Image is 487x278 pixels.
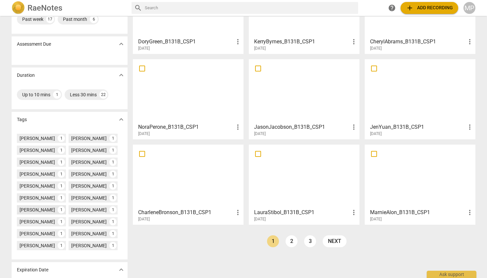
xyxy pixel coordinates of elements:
div: Past month [63,16,87,23]
div: [PERSON_NAME] [20,230,55,237]
div: 1 [109,230,117,237]
span: more_vert [350,123,358,131]
button: Show more [116,39,126,49]
a: next [323,235,347,247]
span: [DATE] [370,216,382,222]
h3: LauraStibol_B131B_CSP1 [254,208,350,216]
h3: MarnieAlon_B131B_CSP1 [370,208,466,216]
div: 1 [58,218,65,225]
span: [DATE] [138,131,150,137]
h3: CharleneBronson_B131B_CSP1 [138,208,234,216]
a: CharleneBronson_B131B_CSP1[DATE] [135,147,241,222]
div: [PERSON_NAME] [71,159,107,165]
div: [PERSON_NAME] [71,183,107,189]
span: help [388,4,396,12]
a: LauraStibol_B131B_CSP1[DATE] [251,147,357,222]
span: [DATE] [254,131,266,137]
div: 1 [58,242,65,249]
div: [PERSON_NAME] [20,135,55,142]
span: more_vert [466,38,474,46]
div: Less 30 mins [70,91,97,98]
h3: NoraPerone_B131B_CSP1 [138,123,234,131]
a: Page 1 is your current page [267,235,279,247]
div: 1 [109,218,117,225]
div: [PERSON_NAME] [71,207,107,213]
p: Duration [17,72,35,79]
div: 1 [109,194,117,202]
div: Ask support [427,271,476,278]
h3: JasonJacobson_B131B_CSP1 [254,123,350,131]
div: 22 [99,91,107,99]
button: Show more [116,265,126,275]
span: more_vert [234,38,242,46]
div: [PERSON_NAME] [71,242,107,249]
h3: KerryByrnes_B131B_CSP1 [254,38,350,46]
div: [PERSON_NAME] [20,147,55,154]
a: MarnieAlon_B131B_CSP1[DATE] [367,147,473,222]
div: 1 [53,91,61,99]
span: expand_more [117,266,125,274]
button: Show more [116,115,126,124]
a: LogoRaeNotes [12,1,126,15]
div: 1 [58,230,65,237]
a: JenYuan_B131B_CSP1[DATE] [367,62,473,136]
div: 1 [109,206,117,213]
div: 1 [58,206,65,213]
div: [PERSON_NAME] [71,218,107,225]
span: more_vert [466,123,474,131]
span: expand_more [117,71,125,79]
a: JasonJacobson_B131B_CSP1[DATE] [251,62,357,136]
span: [DATE] [370,131,382,137]
div: Up to 10 mins [22,91,50,98]
div: [PERSON_NAME] [20,171,55,177]
div: [PERSON_NAME] [71,147,107,154]
span: add [406,4,414,12]
a: Page 2 [286,235,298,247]
a: Help [386,2,398,14]
div: 1 [109,242,117,249]
div: [PERSON_NAME] [71,195,107,201]
p: Assessment Due [17,41,51,48]
div: 6 [90,15,98,23]
span: [DATE] [138,46,150,51]
span: more_vert [234,123,242,131]
span: [DATE] [370,46,382,51]
span: expand_more [117,116,125,123]
a: Page 3 [304,235,316,247]
img: Logo [12,1,25,15]
div: [PERSON_NAME] [20,242,55,249]
span: more_vert [234,208,242,216]
div: 1 [58,182,65,190]
div: 1 [109,147,117,154]
a: NoraPerone_B131B_CSP1[DATE] [135,62,241,136]
div: [PERSON_NAME] [20,207,55,213]
div: [PERSON_NAME] [20,159,55,165]
div: 1 [109,135,117,142]
h3: CherylAbrams_B131B_CSP1 [370,38,466,46]
div: 1 [58,194,65,202]
p: Tags [17,116,27,123]
span: [DATE] [138,216,150,222]
button: MP [463,2,475,14]
h3: DoryGreen_B131B_CSP1 [138,38,234,46]
span: more_vert [350,208,358,216]
div: 1 [58,135,65,142]
div: [PERSON_NAME] [71,135,107,142]
p: Expiration Date [17,266,48,273]
div: [PERSON_NAME] [71,171,107,177]
div: [PERSON_NAME] [71,230,107,237]
div: Past week [22,16,43,23]
button: Show more [116,70,126,80]
div: [PERSON_NAME] [20,183,55,189]
span: Add recording [406,4,453,12]
div: 1 [109,170,117,178]
button: Upload [401,2,458,14]
div: 1 [109,182,117,190]
span: expand_more [117,40,125,48]
div: 1 [58,159,65,166]
h2: RaeNotes [27,3,62,13]
span: more_vert [350,38,358,46]
div: 1 [109,159,117,166]
div: 1 [58,147,65,154]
